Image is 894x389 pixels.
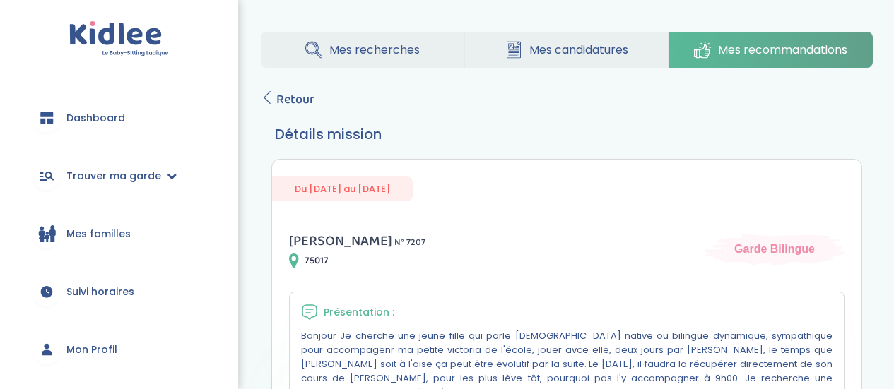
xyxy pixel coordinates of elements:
[718,41,847,59] span: Mes recommandations
[275,124,859,145] h3: Détails mission
[66,169,161,184] span: Trouver ma garde
[66,227,131,241] span: Mes familles
[669,32,873,68] a: Mes recommandations
[66,342,117,357] span: Mon Profil
[21,324,217,375] a: Mon Profil
[272,176,413,201] span: Du [DATE] au [DATE]
[261,32,464,68] a: Mes recherches
[324,305,394,320] span: Présentation :
[66,111,125,126] span: Dashboard
[394,235,425,250] span: N° 7207
[305,253,329,268] span: 75017
[21,150,217,201] a: Trouver ma garde
[66,285,134,299] span: Suivi horaires
[289,229,392,252] span: [PERSON_NAME]
[734,241,815,257] span: Garde Bilingue
[276,90,314,109] span: Retour
[21,92,217,143] a: Dashboard
[21,208,217,259] a: Mes familles
[529,41,628,59] span: Mes candidatures
[21,266,217,317] a: Suivi horaires
[465,32,669,68] a: Mes candidatures
[69,21,169,57] img: logo.svg
[261,90,314,109] a: Retour
[329,41,420,59] span: Mes recherches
